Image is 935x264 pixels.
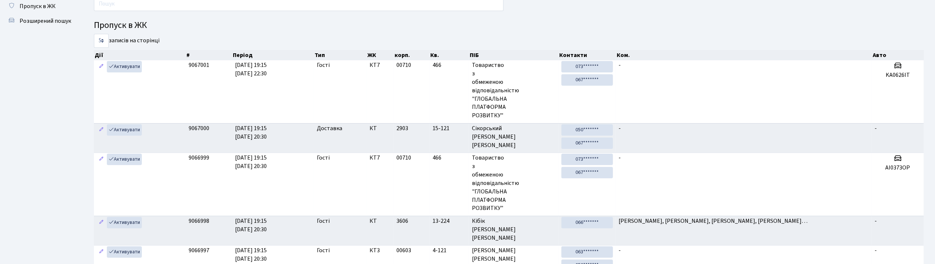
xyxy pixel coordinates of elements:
a: Розширений пошук [4,14,77,28]
span: - [619,124,621,132]
span: Гості [317,61,330,69]
th: Авто [872,50,924,60]
a: Активувати [107,124,142,136]
a: Редагувати [97,61,106,72]
th: ЖК [367,50,393,60]
span: [DATE] 19:15 [DATE] 22:30 [235,61,267,78]
th: # [186,50,232,60]
span: Пропуск в ЖК [20,2,56,10]
th: Контакти [559,50,616,60]
span: [DATE] 19:15 [DATE] 20:30 [235,246,267,263]
span: [PERSON_NAME], [PERSON_NAME], [PERSON_NAME], [PERSON_NAME]… [619,217,808,225]
span: Товариство з обмеженою відповідальністю "ГЛОБАЛЬНА ПЛАТФОРМА РОЗВИТКУ" [472,154,556,213]
span: - [619,246,621,254]
h5: АІ0373ОР [875,164,921,171]
span: 9066997 [189,246,209,254]
span: - [875,246,877,254]
a: Активувати [107,154,142,165]
span: КТ7 [370,61,391,69]
th: Ком. [616,50,872,60]
span: Доставка [317,124,342,133]
a: Редагувати [97,246,106,258]
span: Кібік [PERSON_NAME] [PERSON_NAME] [472,217,556,242]
span: - [619,61,621,69]
h5: KA0626IT [875,72,921,79]
span: [DATE] 19:15 [DATE] 20:30 [235,217,267,233]
a: Редагувати [97,217,106,228]
a: Активувати [107,246,142,258]
th: Дії [94,50,186,60]
span: - [619,154,621,162]
span: 466 [433,61,466,69]
span: - [875,217,877,225]
span: 13-224 [433,217,466,225]
span: 9066999 [189,154,209,162]
span: 00603 [397,246,412,254]
select: записів на сторінці [94,34,109,48]
span: 9067000 [189,124,209,132]
span: Гості [317,217,330,225]
span: 9067001 [189,61,209,69]
h4: Пропуск в ЖК [94,20,924,31]
span: 00710 [397,154,412,162]
span: 15-121 [433,124,466,133]
span: Розширений пошук [20,17,71,25]
span: КТ [370,124,391,133]
a: Редагувати [97,154,106,165]
span: Гості [317,246,330,255]
span: - [875,124,877,132]
th: Тип [314,50,367,60]
label: записів на сторінці [94,34,160,48]
span: Товариство з обмеженою відповідальністю "ГЛОБАЛЬНА ПЛАТФОРМА РОЗВИТКУ" [472,61,556,120]
span: КТ3 [370,246,391,255]
th: Період [232,50,314,60]
th: ПІБ [469,50,558,60]
span: [DATE] 19:15 [DATE] 20:30 [235,154,267,170]
a: Активувати [107,217,142,228]
a: Редагувати [97,124,106,136]
th: корп. [394,50,430,60]
span: 9066998 [189,217,209,225]
span: 466 [433,154,466,162]
span: 3606 [397,217,409,225]
span: Гості [317,154,330,162]
th: Кв. [430,50,469,60]
span: 00710 [397,61,412,69]
span: 2903 [397,124,409,132]
a: Активувати [107,61,142,72]
span: [DATE] 19:15 [DATE] 20:30 [235,124,267,141]
span: 4-121 [433,246,466,255]
span: КТ [370,217,391,225]
span: КТ7 [370,154,391,162]
span: Сікорський [PERSON_NAME] [PERSON_NAME] [472,124,556,150]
